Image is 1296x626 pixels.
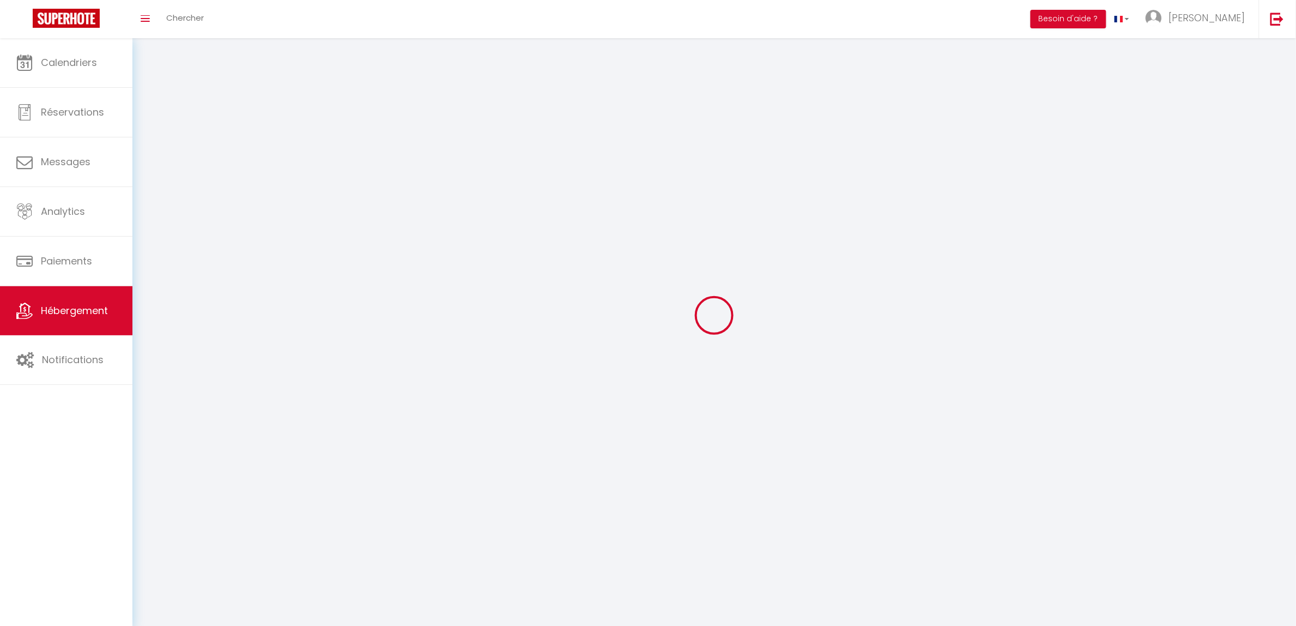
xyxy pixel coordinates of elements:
img: ... [1146,10,1162,26]
span: Chercher [166,12,204,23]
span: Paiements [41,254,92,268]
span: Notifications [42,353,104,366]
span: Analytics [41,204,85,218]
span: [PERSON_NAME] [1169,11,1245,25]
span: Hébergement [41,304,108,317]
button: Besoin d'aide ? [1031,10,1106,28]
span: Messages [41,155,90,168]
span: Réservations [41,105,104,119]
img: Super Booking [33,9,100,28]
img: logout [1270,12,1284,26]
span: Calendriers [41,56,97,69]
